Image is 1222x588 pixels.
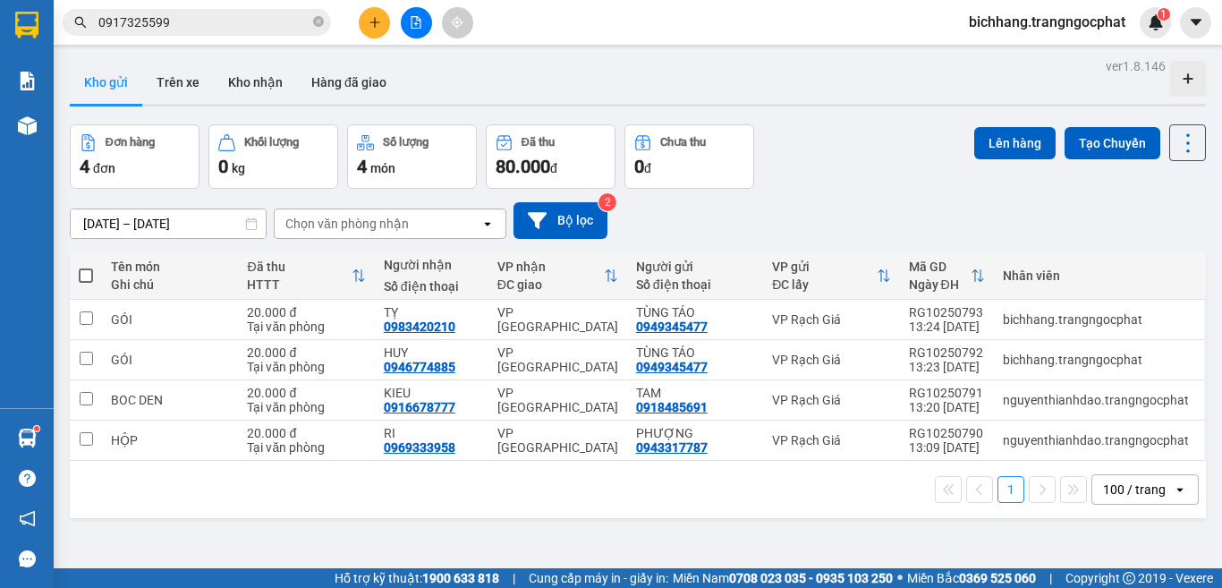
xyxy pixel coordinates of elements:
[1003,393,1195,407] div: nguyenthianhdao.trangngocphat
[550,161,557,175] span: đ
[18,116,37,135] img: warehouse-icon
[247,426,365,440] div: 20.000 đ
[486,124,615,189] button: Đã thu80.000đ
[1003,312,1195,327] div: bichhang.trangngocphat
[636,386,754,400] div: TAM
[70,61,142,104] button: Kho gửi
[772,353,890,367] div: VP Rạch Giá
[111,393,229,407] div: BOC DEN
[34,426,39,431] sup: 1
[247,360,365,374] div: Tại văn phòng
[636,277,754,292] div: Số điện thoại
[111,260,229,274] div: Tên món
[909,386,986,400] div: RG10250791
[909,345,986,360] div: RG10250792
[247,400,365,414] div: Tại văn phòng
[297,61,401,104] button: Hàng đã giao
[772,433,890,447] div: VP Rạch Giá
[1180,7,1211,38] button: caret-down
[636,400,708,414] div: 0918485691
[772,260,876,274] div: VP gửi
[1003,433,1195,447] div: nguyenthianhdao.trangngocphat
[636,360,708,374] div: 0949345477
[634,156,644,177] span: 0
[955,11,1140,33] span: bichhang.trangngocphat
[497,277,604,292] div: ĐC giao
[410,16,422,29] span: file-add
[480,217,495,231] svg: open
[909,320,986,334] div: 13:24 [DATE]
[907,568,1036,588] span: Miền Bắc
[384,386,479,400] div: KIEU
[208,124,338,189] button: Khối lượng0kg
[974,127,1056,159] button: Lên hàng
[384,320,455,334] div: 0983420210
[1173,482,1187,497] svg: open
[729,571,893,585] strong: 0708 023 035 - 0935 103 250
[497,345,618,374] div: VP [GEOGRAPHIC_DATA]
[1148,14,1164,30] img: icon-new-feature
[997,476,1024,503] button: 1
[636,320,708,334] div: 0949345477
[660,136,706,149] div: Chưa thu
[522,136,555,149] div: Đã thu
[636,426,754,440] div: PHƯỢNG
[673,568,893,588] span: Miền Nam
[1188,14,1204,30] span: caret-down
[313,14,324,31] span: close-circle
[1049,568,1052,588] span: |
[451,16,463,29] span: aim
[598,193,616,211] sup: 2
[384,258,479,272] div: Người nhận
[71,209,266,238] input: Select a date range.
[636,260,754,274] div: Người gửi
[70,124,199,189] button: Đơn hàng4đơn
[1103,481,1166,499] div: 100 / trang
[111,277,229,292] div: Ghi chú
[636,305,754,320] div: TÙNG TÁO
[218,156,228,177] span: 0
[772,393,890,407] div: VP Rạch Giá
[359,7,390,38] button: plus
[111,312,229,327] div: GÓI
[496,156,550,177] span: 80.000
[369,16,381,29] span: plus
[384,400,455,414] div: 0916678777
[247,305,365,320] div: 20.000 đ
[897,575,903,582] span: ⚪️
[1170,61,1206,97] div: Tạo kho hàng mới
[1158,8,1170,21] sup: 1
[909,260,972,274] div: Mã GD
[1003,268,1195,283] div: Nhân viên
[247,345,365,360] div: 20.000 đ
[106,136,155,149] div: Đơn hàng
[909,277,972,292] div: Ngày ĐH
[909,426,986,440] div: RG10250790
[959,571,1036,585] strong: 0369 525 060
[422,571,499,585] strong: 1900 633 818
[111,433,229,447] div: HỘP
[513,568,515,588] span: |
[347,124,477,189] button: Số lượng4món
[497,305,618,334] div: VP [GEOGRAPHIC_DATA]
[1106,56,1166,76] div: ver 1.8.146
[384,305,479,320] div: TỴ
[909,360,986,374] div: 13:23 [DATE]
[900,252,995,300] th: Toggle SortBy
[401,7,432,38] button: file-add
[244,136,299,149] div: Khối lượng
[624,124,754,189] button: Chưa thu0đ
[247,277,351,292] div: HTTT
[19,550,36,567] span: message
[497,386,618,414] div: VP [GEOGRAPHIC_DATA]
[772,277,876,292] div: ĐC lấy
[232,161,245,175] span: kg
[497,426,618,455] div: VP [GEOGRAPHIC_DATA]
[383,136,429,149] div: Số lượng
[513,202,607,239] button: Bộ lọc
[1003,353,1195,367] div: bichhang.trangngocphat
[15,12,38,38] img: logo-vxr
[1123,572,1135,584] span: copyright
[142,61,214,104] button: Trên xe
[335,568,499,588] span: Hỗ trợ kỹ thuật:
